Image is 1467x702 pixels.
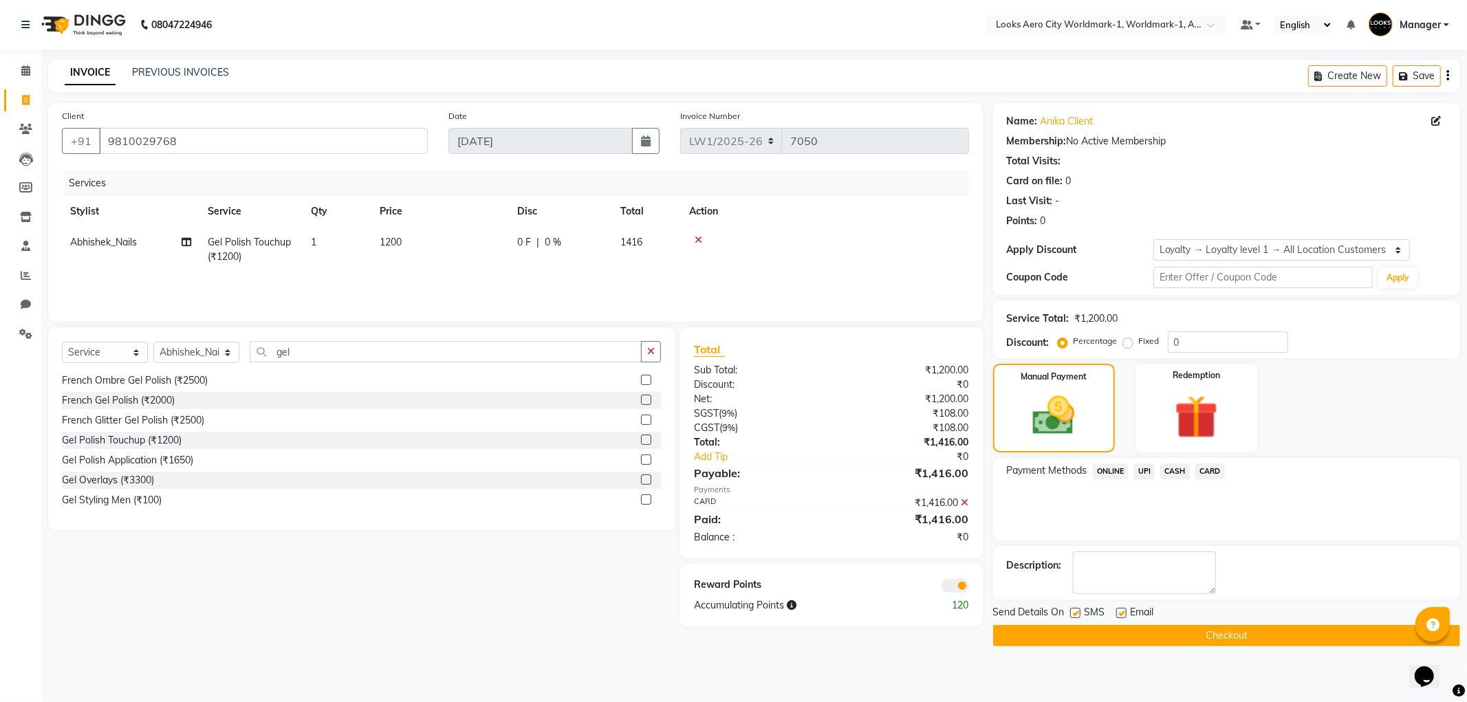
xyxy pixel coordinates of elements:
[62,393,175,408] div: French Gel Polish (₹2000)
[250,341,642,362] input: Search or Scan
[1019,391,1088,440] img: _cash.svg
[993,625,1460,646] button: Checkout
[62,413,204,428] div: French Glitter Gel Polish (₹2500)
[1378,267,1417,288] button: Apply
[1075,311,1118,326] div: ₹1,200.00
[1007,243,1153,257] div: Apply Discount
[62,433,182,448] div: Gel Polish Touchup (₹1200)
[1093,463,1129,479] span: ONLINE
[545,235,561,250] span: 0 %
[1085,605,1105,622] span: SMS
[99,128,428,154] input: Search by Name/Mobile/Email/Code
[208,236,291,263] span: Gel Polish Touchup (₹1200)
[35,6,129,44] img: logo
[684,450,856,464] a: Add Tip
[684,578,832,593] div: Reward Points
[448,110,467,122] label: Date
[199,196,303,227] th: Service
[1041,114,1094,129] a: Anika Client
[1160,463,1190,479] span: CASH
[1056,194,1060,208] div: -
[1007,558,1062,573] div: Description:
[62,128,100,154] button: +91
[1161,390,1232,444] img: _gift.svg
[311,236,316,248] span: 1
[684,406,832,421] div: ( )
[1393,65,1441,87] button: Save
[62,196,199,227] th: Stylist
[1131,605,1154,622] span: Email
[1007,154,1061,168] div: Total Visits:
[63,171,979,196] div: Services
[832,392,979,406] div: ₹1,200.00
[1007,114,1038,129] div: Name:
[303,196,371,227] th: Qty
[694,342,726,357] span: Total
[684,496,832,510] div: CARD
[694,407,719,419] span: SGST
[1007,270,1153,285] div: Coupon Code
[684,598,905,613] div: Accumulating Points
[65,61,116,85] a: INVOICE
[1139,335,1160,347] label: Fixed
[694,484,969,496] div: Payments
[62,493,162,507] div: Gel Styling Men (₹100)
[832,496,979,510] div: ₹1,416.00
[536,235,539,250] span: |
[832,377,979,392] div: ₹0
[684,363,832,377] div: Sub Total:
[681,196,969,227] th: Action
[1409,647,1453,688] iframe: chat widget
[1007,214,1038,228] div: Points:
[832,421,979,435] div: ₹108.00
[905,598,979,613] div: 120
[856,450,979,464] div: ₹0
[832,465,979,481] div: ₹1,416.00
[62,473,154,487] div: Gel Overlays (₹3300)
[832,530,979,545] div: ₹0
[1369,12,1393,36] img: Manager
[684,465,832,481] div: Payable:
[1007,336,1050,350] div: Discount:
[1007,194,1053,208] div: Last Visit:
[620,236,642,248] span: 1416
[684,435,832,450] div: Total:
[371,196,509,227] th: Price
[62,453,193,468] div: Gel Polish Application (₹1650)
[832,406,979,421] div: ₹108.00
[832,363,979,377] div: ₹1,200.00
[1308,65,1387,87] button: Create New
[70,236,137,248] span: Abhishek_Nails
[380,236,402,248] span: 1200
[680,110,740,122] label: Invoice Number
[1041,214,1046,228] div: 0
[612,196,681,227] th: Total
[684,392,832,406] div: Net:
[1007,134,1446,149] div: No Active Membership
[694,421,719,434] span: CGST
[1173,369,1220,382] label: Redemption
[509,196,612,227] th: Disc
[1007,463,1087,478] span: Payment Methods
[1021,371,1087,383] label: Manual Payment
[151,6,212,44] b: 08047224946
[1400,18,1441,32] span: Manager
[1066,174,1072,188] div: 0
[1153,267,1373,288] input: Enter Offer / Coupon Code
[1007,134,1067,149] div: Membership:
[62,373,208,388] div: French Ombre Gel Polish (₹2500)
[1007,174,1063,188] div: Card on file:
[517,235,531,250] span: 0 F
[832,435,979,450] div: ₹1,416.00
[132,66,229,78] a: PREVIOUS INVOICES
[684,421,832,435] div: ( )
[722,422,735,433] span: 9%
[684,530,832,545] div: Balance :
[721,408,735,419] span: 9%
[1133,463,1155,479] span: UPI
[993,605,1065,622] span: Send Details On
[1074,335,1118,347] label: Percentage
[684,377,832,392] div: Discount:
[1007,311,1069,326] div: Service Total:
[62,110,84,122] label: Client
